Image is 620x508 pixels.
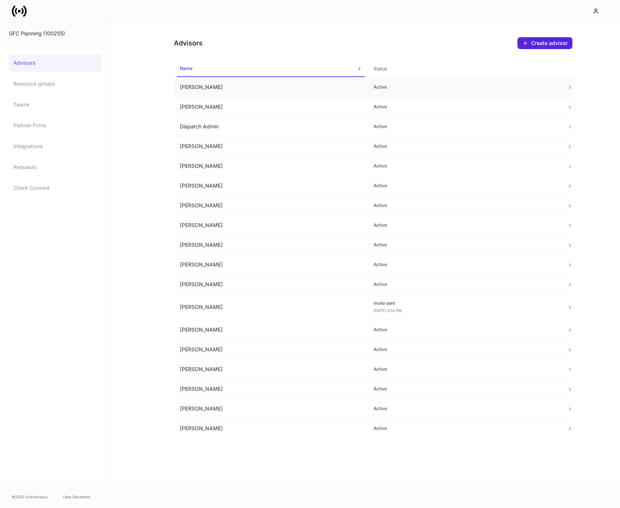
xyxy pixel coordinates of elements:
td: [PERSON_NAME] [174,360,368,379]
p: Active [374,425,555,431]
p: Active [374,183,555,189]
span: Name [177,61,365,77]
td: [PERSON_NAME] [174,215,368,235]
p: Active [374,242,555,248]
td: [PERSON_NAME] [174,77,368,97]
p: Active [374,124,555,130]
h6: Name [180,65,193,72]
a: Requests [9,158,102,176]
td: Dispatch Admin [174,117,368,137]
p: Active [374,262,555,268]
a: Client Consent [9,179,102,197]
td: [PERSON_NAME] [174,294,368,320]
p: Active [374,104,555,110]
a: Resource groups [9,75,102,93]
div: Create advisor [531,39,568,47]
a: Integrations [9,137,102,155]
p: Active [374,143,555,149]
p: Active [374,327,555,333]
p: Invite sent [374,300,555,306]
td: [PERSON_NAME] [174,340,368,360]
a: Partner Firms [9,116,102,134]
td: [PERSON_NAME] [174,97,368,117]
span: [DATE] 3:52 PM [374,308,401,313]
p: Active [374,281,555,287]
div: GFC Planning (100255) [9,30,102,37]
p: Active [374,406,555,412]
button: Create advisor [517,37,572,49]
a: Teams [9,96,102,114]
td: [PERSON_NAME] [174,196,368,215]
a: Advisors [9,54,102,72]
td: [PERSON_NAME] [174,235,368,255]
p: Active [374,346,555,352]
td: [PERSON_NAME] [174,275,368,294]
a: Data Disclaimer [63,494,91,500]
span: © 2025 OneAdvisory [12,494,48,500]
p: Active [374,84,555,90]
p: Active [374,163,555,169]
td: [PERSON_NAME] [174,419,368,438]
td: [PERSON_NAME] [174,379,368,399]
td: [PERSON_NAME] [174,137,368,156]
h6: Status [374,65,387,72]
td: [PERSON_NAME] [174,255,368,275]
p: Active [374,366,555,372]
p: Active [374,202,555,208]
h4: Advisors [174,39,203,48]
p: Active [374,222,555,228]
td: [PERSON_NAME] [174,399,368,419]
td: [PERSON_NAME] [174,176,368,196]
td: [PERSON_NAME] [174,320,368,340]
td: [PERSON_NAME] [174,156,368,176]
p: Active [374,386,555,392]
span: Status [371,61,558,77]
